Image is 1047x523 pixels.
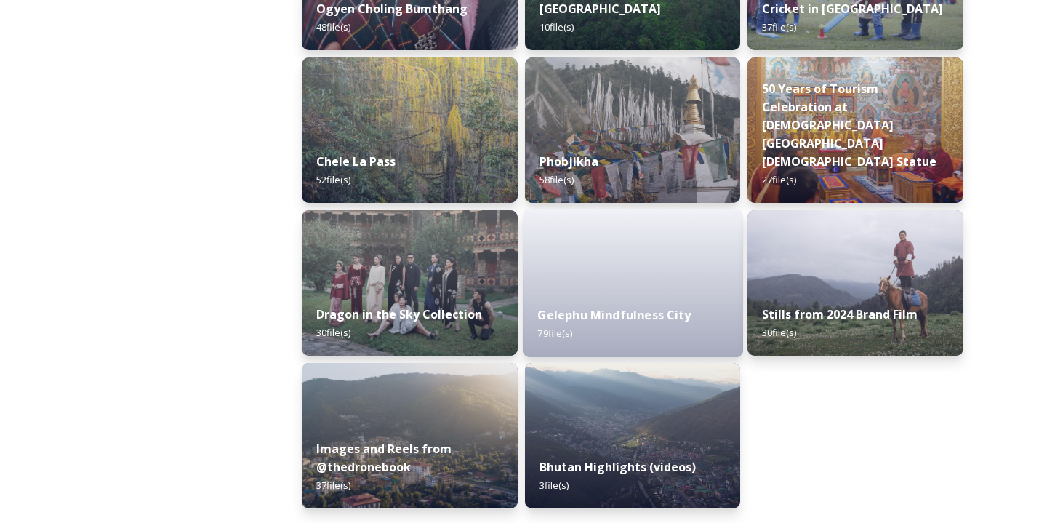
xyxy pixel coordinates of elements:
strong: Gelephu Mindfulness City [537,307,691,323]
img: Marcus%2520Westberg%2520Chelela%2520Pass%25202023_52.jpg [302,57,518,203]
span: 48 file(s) [316,20,350,33]
strong: Images and Reels from @thedronebook [316,441,452,475]
strong: Stills from 2024 Brand Film [762,306,918,322]
span: 10 file(s) [539,20,574,33]
img: Phobjika%2520by%2520Matt%2520Dutile1.jpg [525,57,741,203]
img: DSC00164.jpg [747,57,963,203]
span: 37 file(s) [762,20,796,33]
span: 30 file(s) [316,326,350,339]
strong: Ogyen Choling Bumthang [316,1,468,17]
strong: Cricket in [GEOGRAPHIC_DATA] [762,1,943,17]
span: 52 file(s) [316,173,350,186]
span: 27 file(s) [762,173,796,186]
span: 37 file(s) [316,479,350,492]
strong: Chele La Pass [316,153,396,169]
strong: Bhutan Highlights (videos) [539,459,696,475]
strong: 50 Years of Tourism Celebration at [DEMOGRAPHIC_DATA][GEOGRAPHIC_DATA][DEMOGRAPHIC_DATA] Statue [762,81,936,169]
img: 01697a38-64e0-42f2-b716-4cd1f8ee46d6.jpg [302,363,518,508]
iframe: msdoc-iframe [523,209,743,394]
img: 4075df5a-b6ee-4484-8e29-7e779a92fa88.jpg [747,210,963,356]
img: b4ca3a00-89c2-4894-a0d6-064d866d0b02.jpg [525,363,741,508]
span: 30 file(s) [762,326,796,339]
span: 58 file(s) [539,173,574,186]
span: 3 file(s) [539,479,569,492]
span: 79 file(s) [537,327,572,340]
strong: Dragon in the Sky Collection [316,306,482,322]
strong: Phobjikha [539,153,598,169]
img: 74f9cf10-d3d5-4c08-9371-13a22393556d.jpg [302,210,518,356]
